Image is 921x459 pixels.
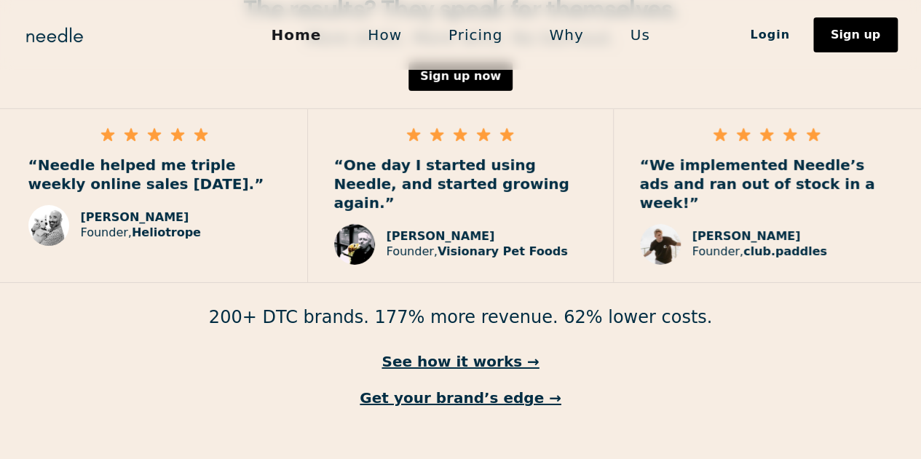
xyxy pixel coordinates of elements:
div: Sign up [831,29,880,41]
p: “We implemented Needle’s ads and ran out of stock in a week!” [640,156,893,212]
a: Why [526,20,606,50]
a: Pricing [425,20,526,50]
p: Founder, [81,225,201,241]
a: Us [607,20,673,50]
a: Sign up now [408,62,513,91]
strong: [PERSON_NAME] [692,229,801,243]
strong: Heliotrope [132,225,201,239]
strong: Visionary Pet Foods [438,244,568,258]
p: “Needle helped me triple weekly online sales [DATE].” [28,156,281,193]
a: Home [248,20,344,50]
a: How [344,20,425,50]
strong: club.paddles [743,244,827,258]
strong: [PERSON_NAME] [387,229,495,243]
p: Founder, [692,244,827,260]
div: Sign up now [420,71,501,82]
a: Login [727,23,813,47]
p: “One day I started using Needle, and started growing again.” [334,156,587,212]
p: Founder, [387,244,568,260]
strong: [PERSON_NAME] [81,210,189,224]
a: Sign up [813,17,898,52]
